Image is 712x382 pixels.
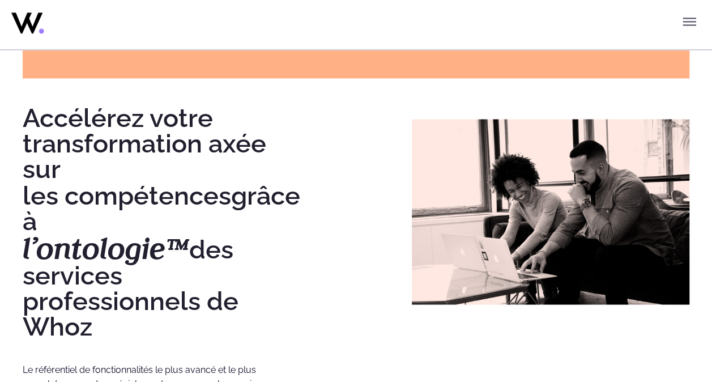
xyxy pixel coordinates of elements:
[678,10,701,33] button: Basculer le menu
[23,103,300,341] font: les compétences des services professionnels de Whoz
[23,180,300,236] strong: grâce à
[23,103,266,184] strong: Accélérez votre transformation axée sur
[165,229,189,266] strong: ™
[23,229,165,266] strong: l’ontologie
[637,307,696,366] iframe: Chatbot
